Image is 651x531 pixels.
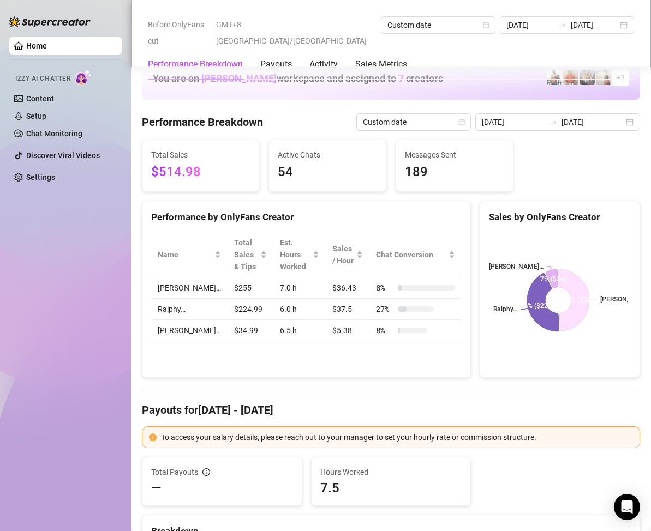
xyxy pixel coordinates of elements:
[562,116,624,128] input: End date
[151,162,250,183] span: $514.98
[376,303,393,315] span: 27 %
[355,58,407,71] div: Sales Metrics
[151,149,250,161] span: Total Sales
[363,114,464,130] span: Custom date
[151,277,228,299] td: [PERSON_NAME]…
[278,149,377,161] span: Active Chats
[260,58,292,71] div: Payouts
[148,16,210,49] span: Before OnlyFans cut
[320,479,462,497] span: 7.5
[26,173,55,182] a: Settings
[228,320,273,341] td: $34.99
[326,232,370,277] th: Sales / Hour
[309,58,338,71] div: Activity
[548,118,557,126] span: to
[506,19,553,31] input: Start date
[151,232,228,277] th: Name
[458,119,465,125] span: calendar
[483,22,489,28] span: calendar
[376,324,393,336] span: 8 %
[405,149,504,161] span: Messages Sent
[376,249,446,261] span: Chat Conversion
[228,232,273,277] th: Total Sales & Tips
[142,114,263,130] h4: Performance Breakdown
[273,277,325,299] td: 7.0 h
[326,320,370,341] td: $5.38
[26,112,46,120] a: Setup
[558,21,566,29] span: swap-right
[280,237,310,273] div: Est. Hours Worked
[482,116,544,128] input: Start date
[15,74,70,84] span: Izzy AI Chatter
[142,402,640,418] h4: Payouts for [DATE] - [DATE]
[151,479,162,497] span: —
[75,69,92,85] img: AI Chatter
[489,210,631,225] div: Sales by OnlyFans Creator
[151,210,462,225] div: Performance by OnlyFans Creator
[228,277,273,299] td: $255
[202,468,210,476] span: info-circle
[493,305,517,313] text: Ralphy…
[26,151,100,160] a: Discover Viral Videos
[320,466,462,478] span: Hours Worked
[273,320,325,341] td: 6.5 h
[149,433,157,441] span: exclamation-circle
[151,299,228,320] td: Ralphy…
[369,232,462,277] th: Chat Conversion
[26,41,47,50] a: Home
[148,58,243,71] div: Performance Breakdown
[571,19,618,31] input: End date
[614,494,640,520] div: Open Intercom Messenger
[151,320,228,341] td: [PERSON_NAME]…
[158,249,212,261] span: Name
[278,162,377,183] span: 54
[151,466,198,478] span: Total Payouts
[376,282,393,294] span: 8 %
[273,299,325,320] td: 6.0 h
[548,118,557,126] span: swap-right
[405,162,504,183] span: 189
[9,16,91,27] img: logo-BBDzfeDw.svg
[489,263,544,270] text: [PERSON_NAME]…
[26,94,54,103] a: Content
[161,431,633,443] div: To access your salary details, please reach out to your manager to set your hourly rate or commis...
[326,299,370,320] td: $37.5
[26,129,82,138] a: Chat Monitoring
[234,237,258,273] span: Total Sales & Tips
[216,16,374,49] span: GMT+8 [GEOGRAPHIC_DATA]/[GEOGRAPHIC_DATA]
[228,299,273,320] td: $224.99
[332,243,355,267] span: Sales / Hour
[326,277,370,299] td: $36.43
[387,17,489,33] span: Custom date
[558,21,566,29] span: to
